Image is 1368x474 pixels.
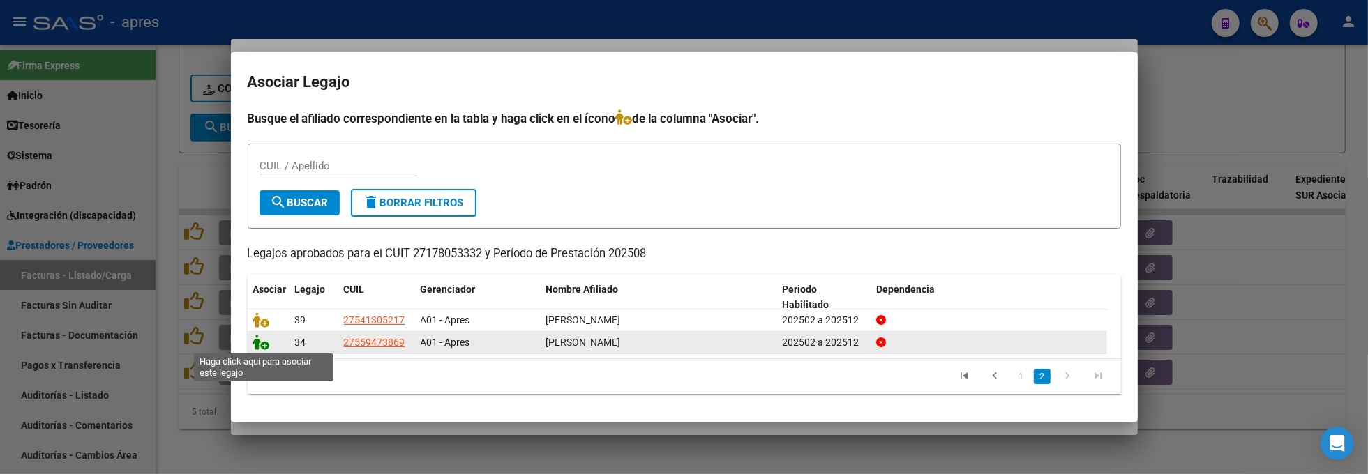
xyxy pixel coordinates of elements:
[271,194,287,211] mat-icon: search
[248,275,290,321] datatable-header-cell: Asociar
[541,275,777,321] datatable-header-cell: Nombre Afiliado
[952,369,978,384] a: go to first page
[782,335,865,351] div: 202502 a 202512
[248,359,420,394] div: 7 registros
[338,275,415,321] datatable-header-cell: CUIL
[271,197,329,209] span: Buscar
[876,284,935,295] span: Dependencia
[248,245,1121,263] p: Legajos aprobados para el CUIT 27178053332 y Período de Prestación 202508
[344,284,365,295] span: CUIL
[295,284,326,295] span: Legajo
[546,314,621,326] span: RUBIO RENATA
[295,337,306,348] span: 34
[295,314,306,326] span: 39
[782,312,865,328] div: 202502 a 202512
[363,194,380,211] mat-icon: delete
[871,275,1107,321] datatable-header-cell: Dependencia
[1055,369,1081,384] a: go to next page
[248,69,1121,95] h2: Asociar Legajo
[421,314,470,326] span: A01 - Apres
[546,284,619,295] span: Nombre Afiliado
[546,337,621,348] span: ESCOBAR MILA JOSEFINA
[982,369,1009,384] a: go to previous page
[1321,427,1354,460] div: Open Intercom Messenger
[1085,369,1112,384] a: go to last page
[782,284,829,311] span: Periodo Habilitado
[1032,365,1053,388] li: page 2
[421,337,470,348] span: A01 - Apres
[344,314,405,326] span: 27541305217
[776,275,871,321] datatable-header-cell: Periodo Habilitado
[253,284,287,295] span: Asociar
[290,275,338,321] datatable-header-cell: Legajo
[421,284,476,295] span: Gerenciador
[1011,365,1032,388] li: page 1
[415,275,541,321] datatable-header-cell: Gerenciador
[363,197,464,209] span: Borrar Filtros
[344,337,405,348] span: 27559473869
[1013,369,1030,384] a: 1
[351,189,476,217] button: Borrar Filtros
[248,109,1121,128] h4: Busque el afiliado correspondiente en la tabla y haga click en el ícono de la columna "Asociar".
[260,190,340,215] button: Buscar
[1034,369,1051,384] a: 2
